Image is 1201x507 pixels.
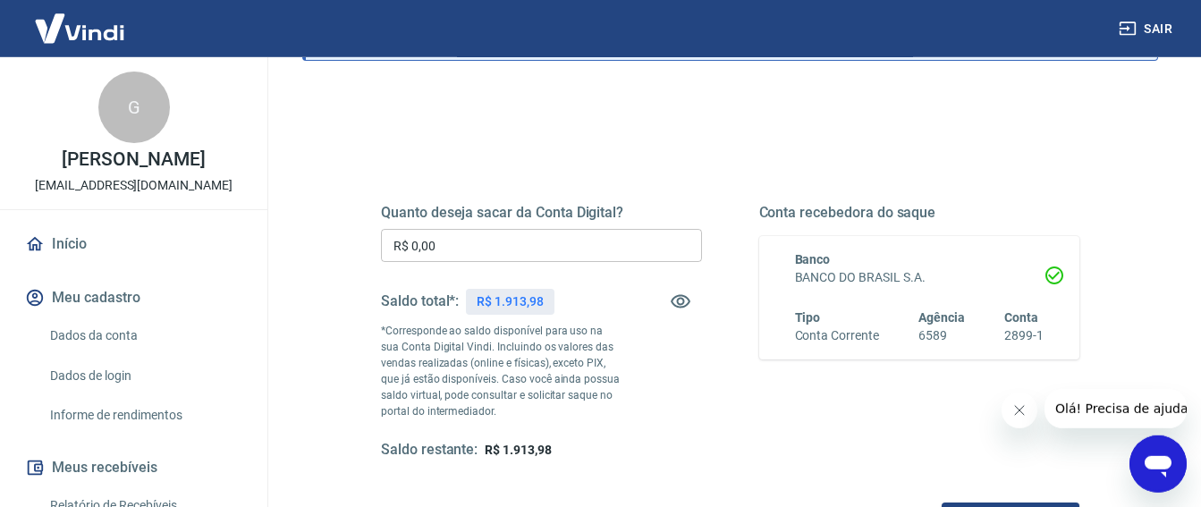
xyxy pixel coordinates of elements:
p: [EMAIL_ADDRESS][DOMAIN_NAME] [35,176,233,195]
span: R$ 1.913,98 [485,443,551,457]
p: R$ 1.913,98 [477,292,543,311]
a: Início [21,224,246,264]
span: Banco [795,252,831,266]
span: Agência [918,310,965,325]
a: Informe de rendimentos [43,397,246,434]
a: Dados de login [43,358,246,394]
p: *Corresponde ao saldo disponível para uso na sua Conta Digital Vindi. Incluindo os valores das ve... [381,323,622,419]
a: Dados da conta [43,317,246,354]
img: Vindi [21,1,138,55]
iframe: Botão para abrir a janela de mensagens [1129,435,1187,493]
button: Sair [1115,13,1180,46]
h6: BANCO DO BRASIL S.A. [795,268,1045,287]
h5: Saldo total*: [381,292,459,310]
p: [PERSON_NAME] [62,150,205,169]
span: Olá! Precisa de ajuda? [11,13,150,27]
h6: 2899-1 [1004,326,1044,345]
h5: Conta recebedora do saque [759,204,1080,222]
h5: Quanto deseja sacar da Conta Digital? [381,204,702,222]
span: Conta [1004,310,1038,325]
h6: Conta Corrente [795,326,879,345]
button: Meus recebíveis [21,448,246,487]
iframe: Fechar mensagem [1002,393,1037,428]
h5: Saldo restante: [381,441,478,460]
button: Meu cadastro [21,278,246,317]
div: G [98,72,170,143]
h6: 6589 [918,326,965,345]
span: Tipo [795,310,821,325]
iframe: Mensagem da empresa [1045,389,1187,428]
